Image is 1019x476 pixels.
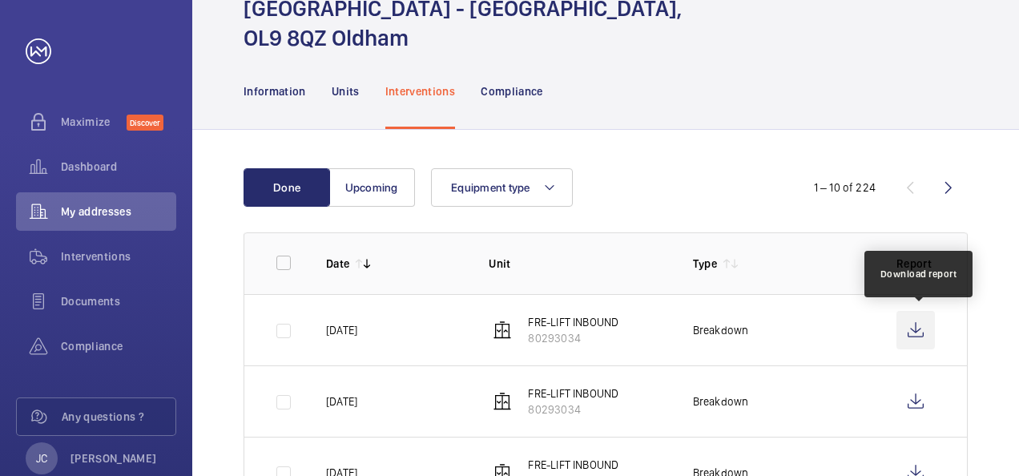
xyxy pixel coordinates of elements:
div: Download report [880,267,957,281]
p: [DATE] [326,393,357,409]
p: Information [244,83,306,99]
img: elevator.svg [493,392,512,411]
p: FRE-LIFT INBOUND [528,314,618,330]
span: Dashboard [61,159,176,175]
p: Compliance [481,83,543,99]
p: 80293034 [528,401,618,418]
span: My addresses [61,204,176,220]
p: Interventions [385,83,456,99]
p: Date [326,256,349,272]
p: Breakdown [693,393,749,409]
button: Upcoming [328,168,415,207]
p: FRE-LIFT INBOUND [528,457,618,473]
span: Interventions [61,248,176,264]
span: Equipment type [451,181,530,194]
p: Units [332,83,360,99]
span: Compliance [61,338,176,354]
p: [DATE] [326,322,357,338]
p: FRE-LIFT INBOUND [528,385,618,401]
span: Maximize [61,114,127,130]
p: Unit [489,256,667,272]
p: Type [693,256,717,272]
span: Discover [127,115,163,131]
span: Documents [61,293,176,309]
img: elevator.svg [493,321,512,340]
button: Done [244,168,330,207]
p: [PERSON_NAME] [70,450,157,466]
button: Equipment type [431,168,573,207]
div: 1 – 10 of 224 [814,180,876,196]
p: 80293034 [528,330,618,346]
p: Breakdown [693,322,749,338]
p: JC [36,450,47,466]
span: Any questions ? [62,409,175,425]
